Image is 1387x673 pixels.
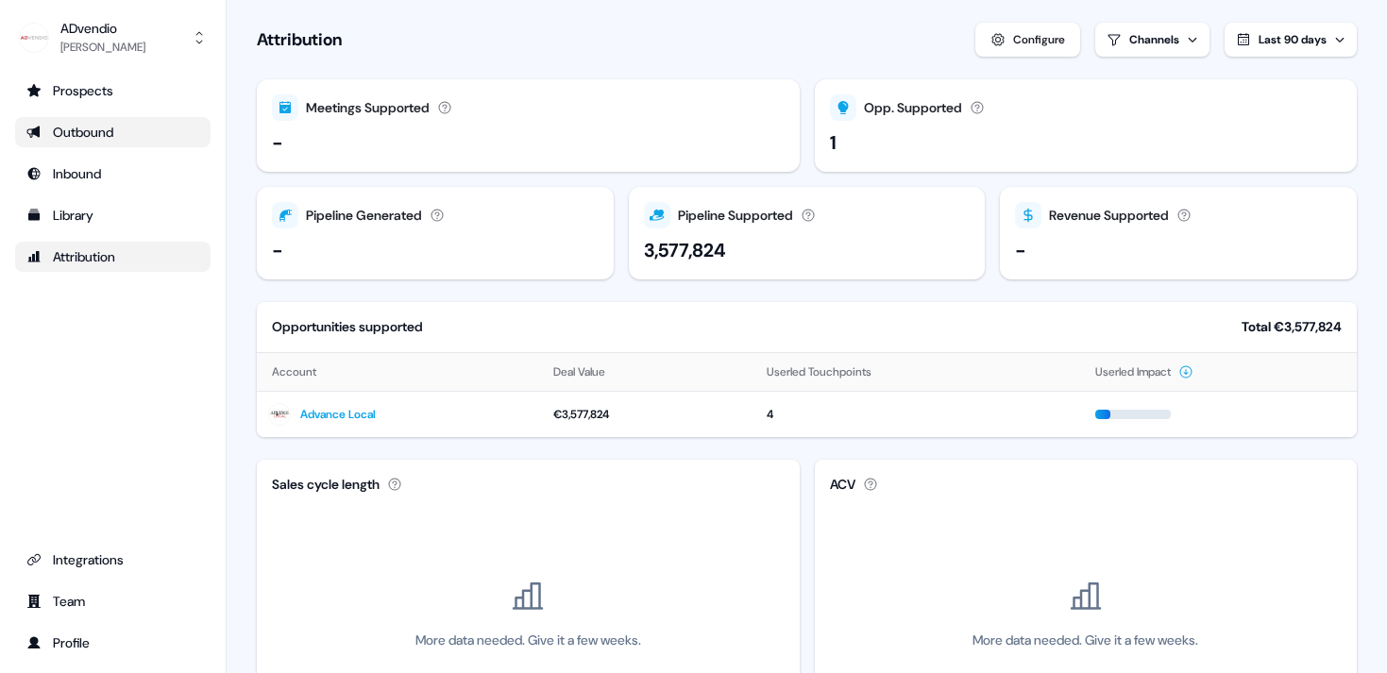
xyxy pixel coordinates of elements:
div: Configure [1013,30,1065,49]
button: ADvendio[PERSON_NAME] [15,15,211,60]
button: Configure [975,23,1080,57]
div: Library [26,206,199,225]
div: Opp. Supported [864,98,962,118]
a: Go to outbound experience [15,117,211,147]
button: Userled Impact [1095,355,1193,389]
div: ADvendio [60,19,145,38]
div: Inbound [26,164,199,183]
button: Pipeline Supported3,577,824 [629,187,986,279]
div: - [1015,236,1026,264]
div: Integrations [26,550,199,569]
div: Total €3,577,824 [1242,317,1342,337]
div: - [272,236,283,264]
div: Meetings Supported [306,98,430,118]
button: Last 90 days [1225,23,1357,57]
button: Account [272,355,339,389]
div: Opportunities supported [272,317,423,337]
a: Go to integrations [15,545,211,575]
div: More data needed. Give it a few weeks. [973,631,1198,650]
div: Profile [26,633,199,652]
div: More data needed. Give it a few weeks. [415,631,641,650]
a: Go to prospects [15,76,211,106]
div: Prospects [26,81,199,100]
button: Revenue Supported- [1000,187,1357,279]
span: Last 90 days [1259,32,1327,47]
button: Meetings Supported- [257,79,800,172]
a: Go to profile [15,628,211,658]
div: Team [26,592,199,611]
div: [PERSON_NAME] [60,38,145,57]
div: - [272,128,283,157]
div: Pipeline Supported [678,206,793,226]
div: Outbound [26,123,199,142]
div: Sales cycle length [272,475,380,495]
div: Channels [1129,31,1179,48]
a: Go to Inbound [15,159,211,189]
button: Userled Touchpoints [767,355,894,389]
a: Advance Local [300,405,376,424]
button: Deal Value [553,355,628,389]
button: Channels [1095,23,1209,57]
div: Revenue Supported [1049,206,1169,226]
div: 1 [830,128,837,157]
a: Go to templates [15,200,211,230]
h1: Attribution [257,28,342,51]
button: Pipeline Generated- [257,187,614,279]
div: ACV [830,475,855,495]
div: Pipeline Generated [306,206,422,226]
div: 4 [767,405,1073,424]
div: 3,577,824 [644,236,726,264]
div: Attribution [26,247,199,266]
a: Go to attribution [15,242,211,272]
div: €3,577,824 [553,405,744,424]
a: Go to team [15,586,211,616]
